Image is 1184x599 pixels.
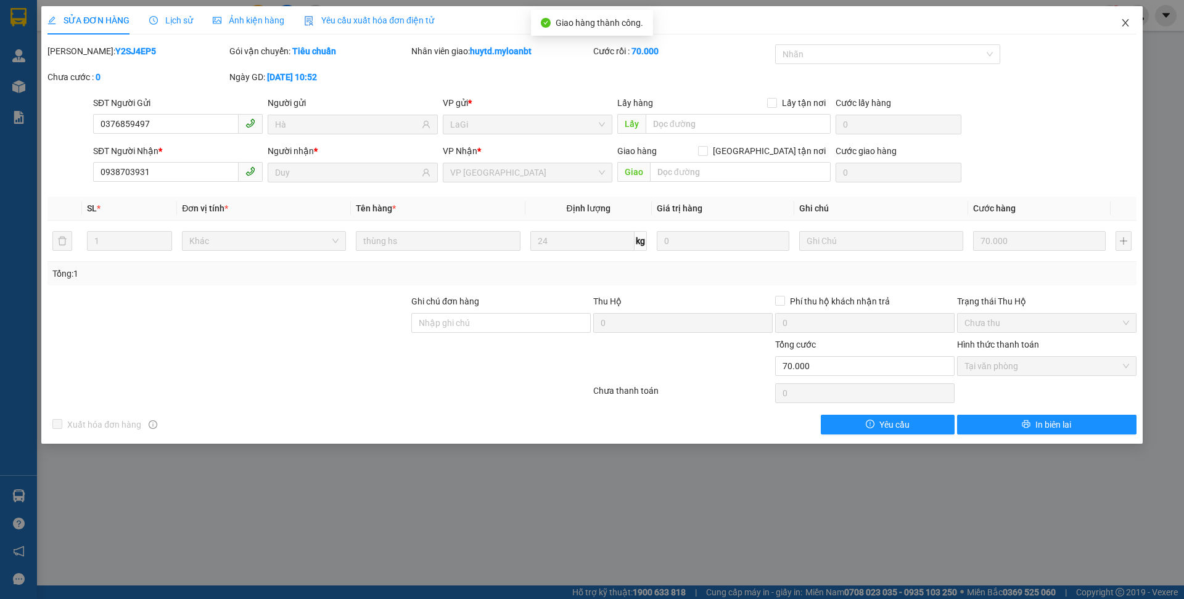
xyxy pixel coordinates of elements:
label: Ghi chú đơn hàng [411,296,479,306]
button: printerIn biên lai [957,415,1137,434]
span: Giá trị hàng [657,203,702,213]
span: TZQSIZ75 [98,22,150,35]
div: Người gửi [268,96,437,110]
span: [GEOGRAPHIC_DATA] tận nơi [708,144,831,158]
label: Cước lấy hàng [836,98,891,108]
span: phone [245,118,255,128]
div: Ngày GD: [229,70,409,84]
span: SL [87,203,97,213]
th: Ghi chú [794,197,968,221]
div: VP gửi [443,96,612,110]
span: Tổng cước [775,340,816,349]
input: Tên người gửi [275,118,419,131]
button: delete [52,231,72,251]
span: Yêu cầu xuất hóa đơn điện tử [304,15,434,25]
span: kg [635,231,647,251]
button: Close [1108,6,1143,41]
span: SỬA ĐƠN HÀNG [47,15,129,25]
span: Cước hàng [973,203,1016,213]
b: 0 [96,72,101,82]
span: Ảnh kiện hàng [213,15,284,25]
span: info-circle [149,420,157,429]
span: Xuất hóa đơn hàng [62,418,146,431]
span: close [1120,18,1130,28]
input: Cước giao hàng [836,163,961,182]
b: Tiêu chuẩn [292,46,336,56]
span: LaGi [450,115,605,134]
input: Ghi Chú [799,231,963,251]
button: plus [1116,231,1132,251]
span: Lấy [617,114,646,134]
span: Thu Hộ [593,296,622,306]
label: Cước giao hàng [836,146,897,156]
b: huytd.myloanbt [470,46,532,56]
span: 0968278298 [5,80,60,92]
span: printer [1022,420,1030,430]
span: check-circle [541,18,551,28]
b: [DATE] 10:52 [267,72,317,82]
span: Tại văn phòng [964,357,1129,375]
input: Dọc đường [646,114,831,134]
input: VD: Bàn, Ghế [356,231,520,251]
span: Đơn vị tính [182,203,228,213]
input: Tên người nhận [275,166,419,179]
img: icon [304,16,314,26]
span: Yêu cầu [879,418,910,431]
span: Giao hàng [617,146,657,156]
span: In biên lai [1035,418,1071,431]
div: Nhân viên giao: [411,44,591,58]
span: Khác [189,232,339,250]
span: exclamation-circle [866,420,874,430]
span: Tên hàng [356,203,396,213]
span: edit [47,16,56,25]
span: picture [213,16,221,25]
div: [PERSON_NAME]: [47,44,227,58]
input: Cước lấy hàng [836,115,961,134]
div: Trạng thái Thu Hộ [957,295,1137,308]
span: Giao [617,162,650,182]
span: user [422,120,430,129]
strong: Nhà xe Mỹ Loan [5,5,62,39]
span: user [422,168,430,177]
input: 0 [973,231,1106,251]
label: Hình thức thanh toán [957,340,1039,349]
span: Chưa thu [964,314,1129,332]
input: Ghi chú đơn hàng [411,313,591,333]
b: Y2SJ4EP5 [115,46,156,56]
div: Chưa thanh toán [592,384,774,405]
span: Lấy hàng [617,98,653,108]
span: clock-circle [149,16,158,25]
span: Giao hàng thành công. [556,18,643,28]
button: exclamation-circleYêu cầu [821,415,955,434]
span: VP Nhận [443,146,477,156]
div: Người nhận [268,144,437,158]
span: phone [245,166,255,176]
b: 70.000 [631,46,659,56]
span: Phí thu hộ khách nhận trả [785,295,895,308]
input: Dọc đường [650,162,831,182]
span: 33 Bác Ái, P Phước Hội, TX Lagi [5,43,58,78]
div: SĐT Người Nhận [93,144,263,158]
div: Cước rồi : [593,44,773,58]
span: Lịch sử [149,15,193,25]
div: Gói vận chuyển: [229,44,409,58]
div: Tổng: 1 [52,267,457,280]
div: SĐT Người Gửi [93,96,263,110]
span: VP Thủ Đức [450,163,605,182]
span: Lấy tận nơi [777,96,831,110]
span: Định lượng [567,203,610,213]
div: Chưa cước : [47,70,227,84]
input: 0 [657,231,789,251]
